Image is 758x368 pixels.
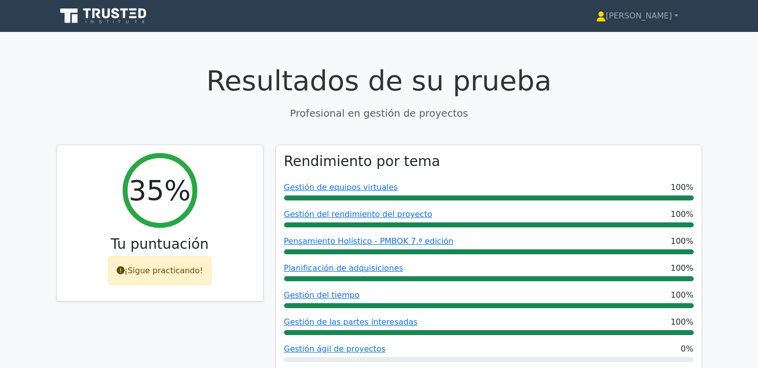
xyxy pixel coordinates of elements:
font: ¡Sigue practicando! [125,266,203,275]
a: Planificación de adquisiciones [284,263,403,273]
a: Gestión ágil de proyectos [284,344,386,354]
font: 100% [671,317,694,327]
a: Gestión de equipos virtuales [284,183,398,192]
font: 0% [681,344,693,354]
font: Rendimiento por tema [284,153,441,170]
font: Tu puntuación [111,236,209,252]
a: Gestión del rendimiento del proyecto [284,209,433,219]
a: Gestión del tiempo [284,290,360,300]
font: 100% [671,236,694,246]
a: Pensamiento Holístico - PMBOK 7.ª edición [284,236,454,246]
a: Gestión de las partes interesadas [284,317,418,327]
font: [PERSON_NAME] [606,11,672,20]
a: [PERSON_NAME] [572,6,702,26]
font: 100% [671,209,694,219]
font: 100% [671,263,694,273]
font: 100% [671,183,694,192]
font: 100% [671,290,694,300]
font: Resultados de su prueba [206,64,552,97]
font: Profesional en gestión de proyectos [290,107,468,119]
font: 35% [129,174,190,206]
